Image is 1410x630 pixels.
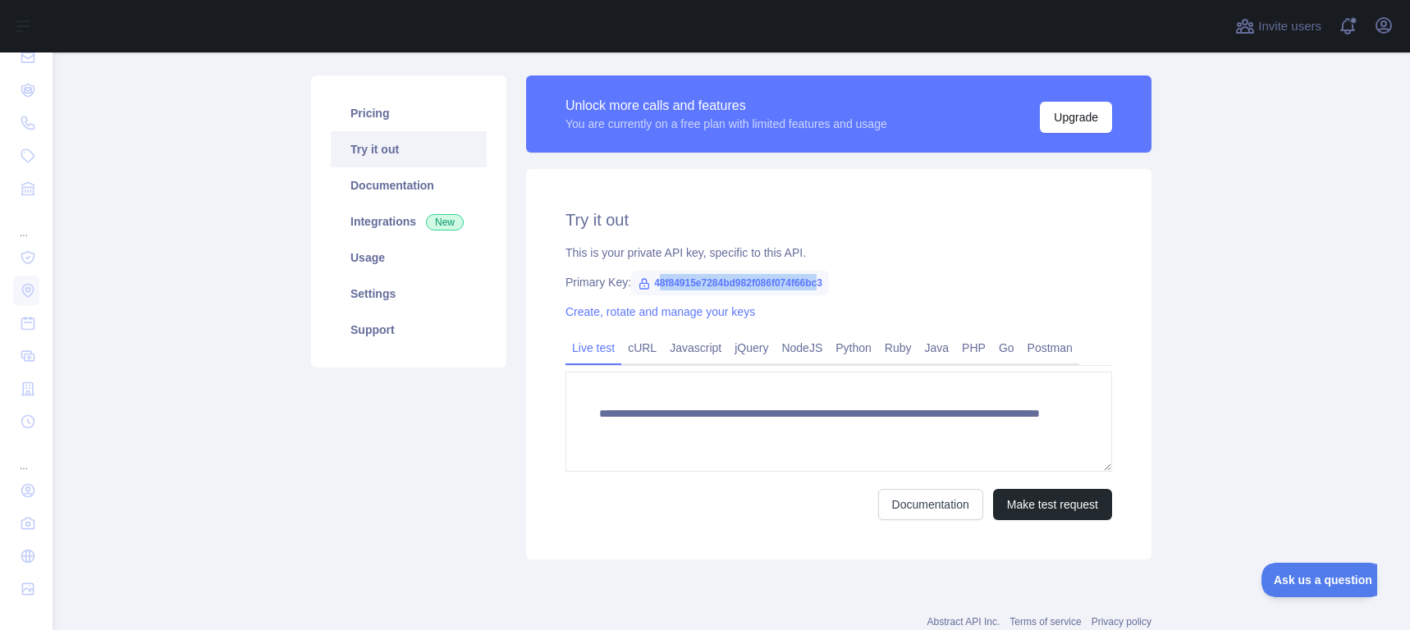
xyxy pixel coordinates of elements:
div: ... [13,207,39,240]
a: Privacy policy [1092,616,1151,628]
a: Terms of service [1009,616,1081,628]
a: Ruby [878,335,918,361]
a: cURL [621,335,663,361]
a: Documentation [878,489,983,520]
button: Upgrade [1040,102,1112,133]
div: Unlock more calls and features [565,96,887,116]
div: ... [13,440,39,472]
a: Settings [331,276,487,312]
a: Support [331,312,487,348]
a: Pricing [331,95,487,131]
span: Invite users [1258,17,1321,36]
h2: Try it out [565,208,1112,231]
a: Live test [565,335,621,361]
a: Java [918,335,956,361]
button: Invite users [1232,13,1325,39]
a: NodeJS [775,335,829,361]
div: This is your private API key, specific to this API. [565,244,1112,261]
div: You are currently on a free plan with limited features and usage [565,116,887,132]
span: New [426,214,464,231]
a: jQuery [728,335,775,361]
a: Javascript [663,335,728,361]
a: PHP [955,335,992,361]
a: Create, rotate and manage your keys [565,305,755,318]
a: Abstract API Inc. [927,616,1000,628]
a: Postman [1021,335,1079,361]
a: Usage [331,240,487,276]
a: Python [829,335,878,361]
a: Try it out [331,131,487,167]
a: Documentation [331,167,487,203]
span: 48f84915e7284bd982f086f074f66bc3 [631,271,829,295]
a: Integrations New [331,203,487,240]
div: Primary Key: [565,274,1112,290]
button: Make test request [993,489,1112,520]
a: Go [992,335,1021,361]
iframe: Toggle Customer Support [1261,563,1377,597]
